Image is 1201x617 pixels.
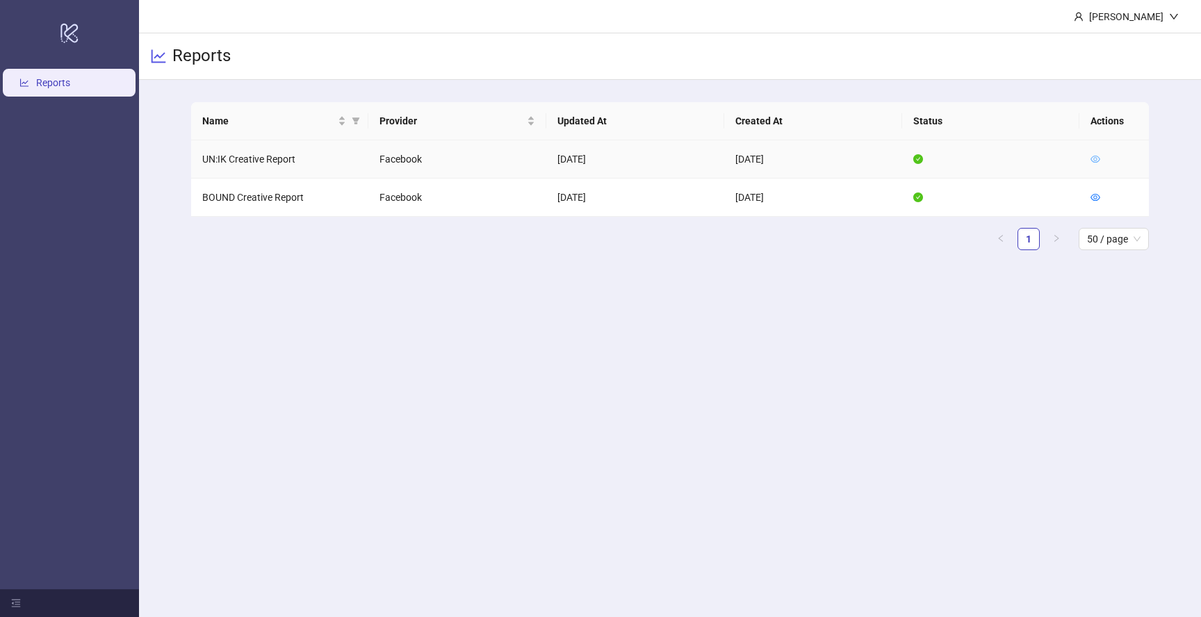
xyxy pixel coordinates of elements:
[1018,229,1039,249] a: 1
[1079,228,1149,250] div: Page Size
[379,113,524,129] span: Provider
[11,598,21,608] span: menu-fold
[1018,228,1040,250] li: 1
[913,192,923,202] span: check-circle
[1084,9,1169,24] div: [PERSON_NAME]
[368,140,546,179] td: Facebook
[368,102,546,140] th: Provider
[150,48,167,65] span: line-chart
[191,102,369,140] th: Name
[1090,192,1100,203] a: eye
[997,234,1005,242] span: left
[1045,228,1068,250] li: Next Page
[902,102,1080,140] th: Status
[724,140,902,179] td: [DATE]
[1045,228,1068,250] button: right
[1079,102,1149,140] th: Actions
[990,228,1012,250] li: Previous Page
[191,179,369,217] td: BOUND Creative Report
[546,102,724,140] th: Updated At
[36,77,70,88] a: Reports
[352,117,360,125] span: filter
[191,140,369,179] td: UN:IK Creative Report
[172,44,231,68] h3: Reports
[1052,234,1061,242] span: right
[1074,12,1084,22] span: user
[1087,229,1141,249] span: 50 / page
[546,179,724,217] td: [DATE]
[368,179,546,217] td: Facebook
[1090,154,1100,164] span: eye
[202,113,336,129] span: Name
[913,154,923,164] span: check-circle
[1169,12,1179,22] span: down
[724,179,902,217] td: [DATE]
[1090,154,1100,165] a: eye
[546,140,724,179] td: [DATE]
[1090,192,1100,202] span: eye
[724,102,902,140] th: Created At
[990,228,1012,250] button: left
[349,110,363,131] span: filter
